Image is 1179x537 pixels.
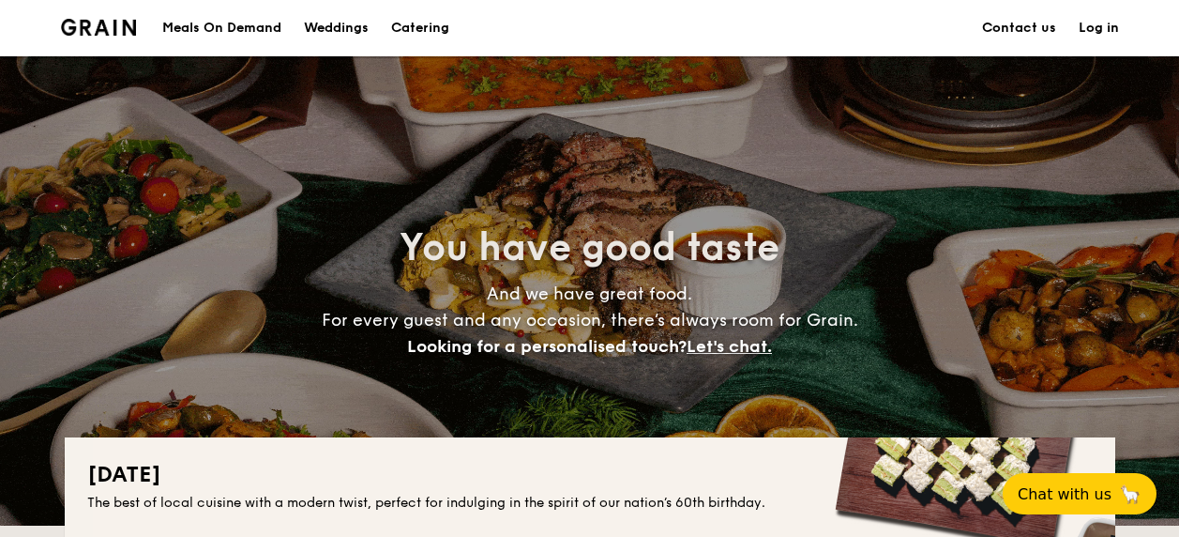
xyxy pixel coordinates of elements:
[87,460,1093,490] h2: [DATE]
[61,19,137,36] a: Logotype
[1119,483,1141,505] span: 🦙
[87,494,1093,513] div: The best of local cuisine with a modern twist, perfect for indulging in the spirit of our nation’...
[322,284,858,357] span: And we have great food. For every guest and any occasion, there’s always room for Grain.
[1003,473,1156,514] button: Chat with us🦙
[61,19,137,36] img: Grain
[407,336,687,357] span: Looking for a personalised touch?
[687,336,772,357] span: Let's chat.
[1018,485,1111,503] span: Chat with us
[400,225,779,270] span: You have good taste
